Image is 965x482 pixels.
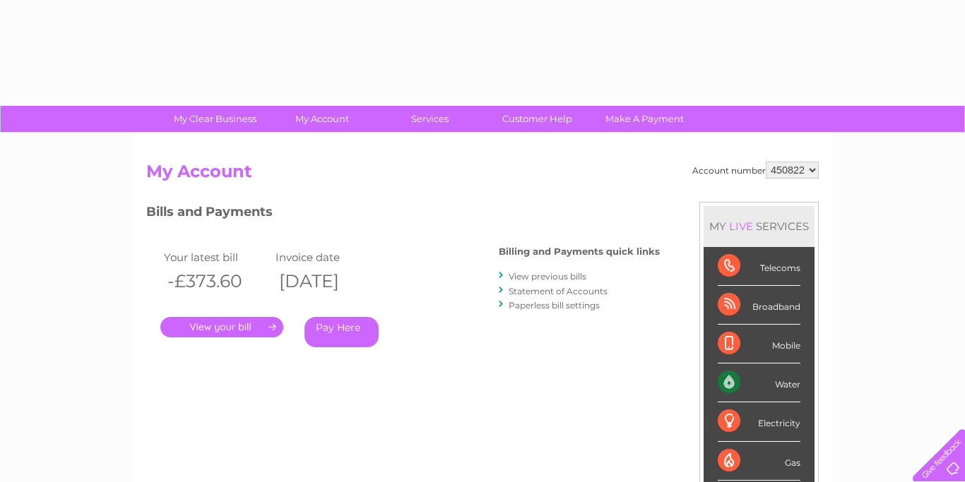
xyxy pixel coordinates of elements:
[509,300,600,311] a: Paperless bill settings
[692,162,819,179] div: Account number
[718,325,800,363] div: Mobile
[160,267,272,296] th: -£373.60
[718,402,800,441] div: Electricity
[718,363,800,402] div: Water
[160,317,283,337] a: .
[272,248,384,267] td: Invoice date
[157,106,273,132] a: My Clear Business
[718,286,800,325] div: Broadband
[272,267,384,296] th: [DATE]
[704,206,815,246] div: MY SERVICES
[718,442,800,481] div: Gas
[726,219,756,233] div: LIVE
[509,286,608,296] a: Statement of Accounts
[718,247,800,286] div: Telecoms
[499,246,660,257] h4: Billing and Payments quick links
[586,106,703,132] a: Make A Payment
[479,106,596,132] a: Customer Help
[264,106,381,132] a: My Account
[160,248,272,267] td: Your latest bill
[372,106,488,132] a: Services
[146,202,660,227] h3: Bills and Payments
[509,271,586,282] a: View previous bills
[304,317,379,347] a: Pay Here
[146,162,819,188] h2: My Account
